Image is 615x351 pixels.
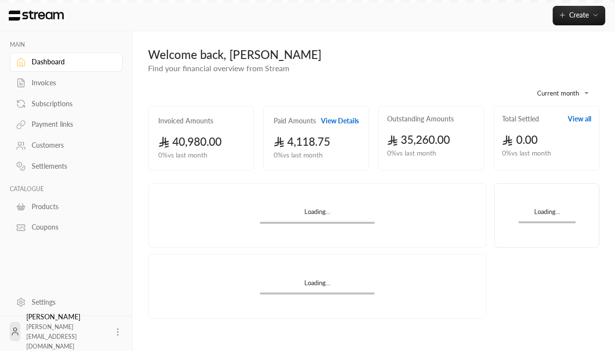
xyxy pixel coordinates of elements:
a: Dashboard [10,53,123,72]
h2: Total Settled [502,114,539,124]
a: Subscriptions [10,94,123,113]
span: Create [569,11,589,19]
div: Coupons [32,222,111,232]
h2: Invoiced Amounts [158,116,213,126]
span: 4,118.75 [274,135,331,148]
div: Customers [32,140,111,150]
span: 0 % vs last month [158,150,207,160]
div: Loading... [260,278,374,292]
a: Invoices [10,74,123,93]
span: 0 % vs last month [274,150,323,160]
div: Invoices [32,78,111,88]
span: [PERSON_NAME][EMAIL_ADDRESS][DOMAIN_NAME] [26,323,77,350]
div: Payment links [32,119,111,129]
a: Settlements [10,157,123,176]
span: 0 % vs last month [502,148,551,158]
a: Payment links [10,115,123,134]
div: Dashboard [32,57,111,67]
span: 0.00 [502,133,538,146]
a: Customers [10,136,123,155]
a: Products [10,197,123,216]
p: CATALOGUE [10,185,123,193]
span: 0 % vs last month [387,148,436,158]
button: View Details [321,116,359,126]
span: 35,260.00 [387,133,450,146]
h2: Outstanding Amounts [387,114,454,124]
div: Current month [522,80,595,106]
span: 40,980.00 [158,135,222,148]
button: Create [553,6,605,25]
img: Logo [8,10,65,21]
div: Settlements [32,161,111,171]
div: Welcome back, [PERSON_NAME] [148,47,599,62]
h2: Paid Amounts [274,116,316,126]
a: Coupons [10,218,123,237]
div: Subscriptions [32,99,111,109]
div: Loading... [519,207,576,221]
span: Find your financial overview from Stream [148,63,289,73]
div: [PERSON_NAME] [26,312,107,351]
div: Settings [32,297,111,307]
div: Loading... [260,207,374,221]
button: View all [568,114,591,124]
div: Products [32,202,111,212]
a: Settings [10,292,123,312]
p: MAIN [10,41,123,49]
